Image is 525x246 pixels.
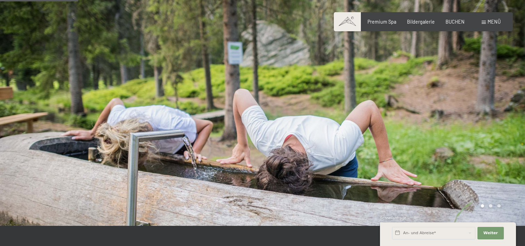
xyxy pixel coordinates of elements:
[483,230,498,236] span: Weiter
[367,19,396,25] a: Premium Spa
[488,19,501,25] span: Menü
[446,19,465,25] a: BUCHEN
[479,204,501,208] div: Carousel Pagination
[380,215,406,220] span: Schnellanfrage
[481,204,484,208] div: Carousel Page 1 (Current Slide)
[477,227,504,239] button: Weiter
[489,204,492,208] div: Carousel Page 2
[407,19,435,25] a: Bildergalerie
[497,204,501,208] div: Carousel Page 3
